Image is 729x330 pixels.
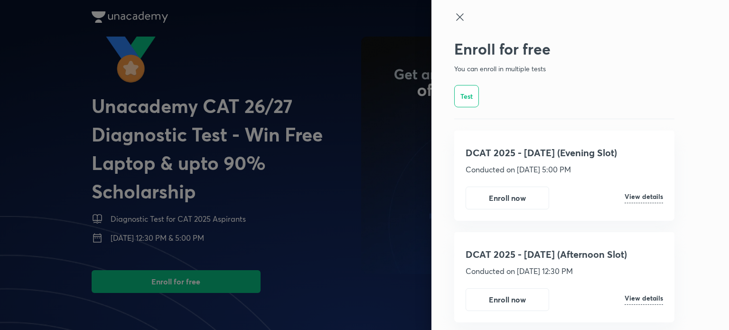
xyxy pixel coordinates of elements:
p: Conducted on [DATE] 5:00 PM [466,164,573,175]
h4: DCAT 2025 - [DATE] (Evening Slot) [466,146,663,160]
p: Conducted on [DATE] 12:30 PM [466,265,575,277]
h6: View details [625,193,663,203]
h6: View details [625,295,663,305]
h6: Test [460,91,473,101]
button: Enroll now [466,288,549,311]
p: You can enroll in multiple tests [454,64,674,74]
h4: DCAT 2025 - [DATE] (Afternoon Slot) [466,247,663,262]
button: Enroll now [466,187,549,209]
h2: Enroll for free [454,40,674,58]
